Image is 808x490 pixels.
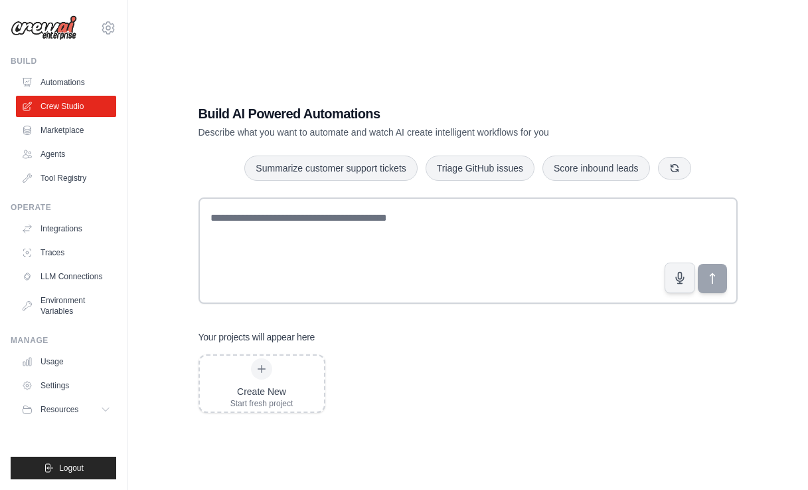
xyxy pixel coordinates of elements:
a: Tool Registry [16,168,116,189]
a: Automations [16,72,116,93]
button: Triage GitHub issues [426,156,534,181]
a: LLM Connections [16,266,116,287]
div: Create New [230,385,293,398]
button: Summarize customer support tickets [244,156,417,181]
button: Resources [16,399,116,420]
div: Manage [11,335,116,346]
a: Marketplace [16,120,116,141]
img: Logo [11,15,77,41]
button: Get new suggestions [658,157,691,180]
button: Score inbound leads [542,156,650,181]
a: Traces [16,242,116,263]
div: Start fresh project [230,398,293,409]
button: Logout [11,457,116,479]
a: Usage [16,351,116,372]
a: Crew Studio [16,96,116,117]
div: Build [11,56,116,66]
button: Click to speak your automation idea [665,263,695,293]
div: Operate [11,202,116,213]
a: Environment Variables [16,290,116,322]
a: Integrations [16,218,116,239]
h1: Build AI Powered Automations [199,104,645,123]
h3: Your projects will appear here [199,330,315,344]
a: Agents [16,144,116,165]
span: Logout [59,463,84,473]
p: Describe what you want to automate and watch AI create intelligent workflows for you [199,126,645,139]
span: Resources [40,404,78,415]
a: Settings [16,375,116,396]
